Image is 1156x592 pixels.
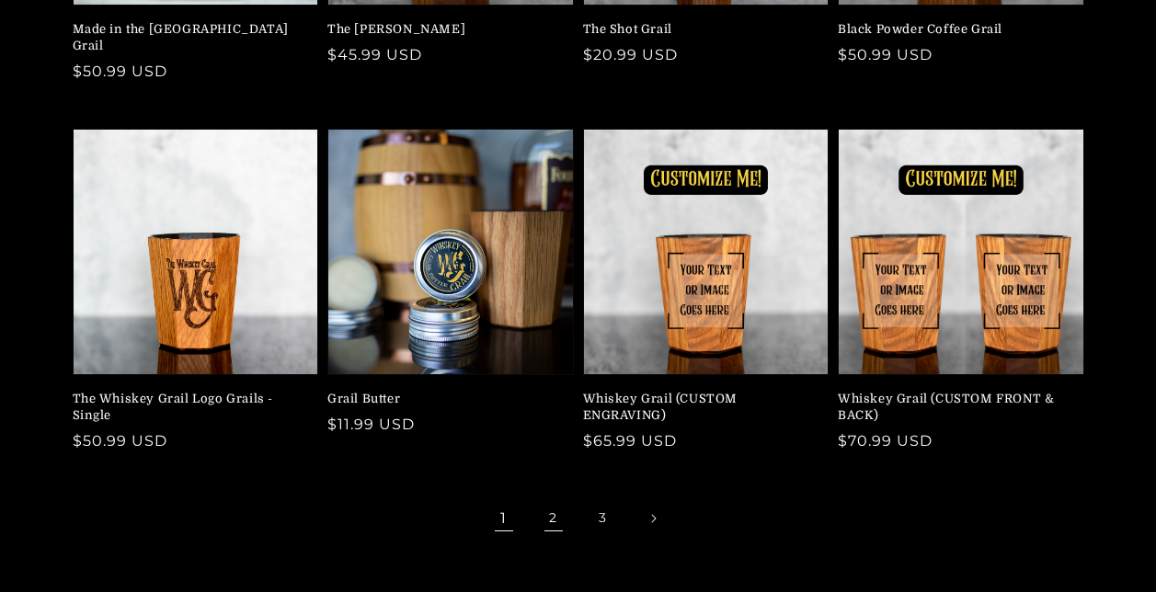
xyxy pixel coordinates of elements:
a: The Shot Grail [583,21,818,38]
a: Made in the [GEOGRAPHIC_DATA] Grail [73,21,308,54]
nav: Pagination [73,498,1084,539]
a: Page 2 [533,498,574,539]
a: The [PERSON_NAME] [327,21,563,38]
a: Whiskey Grail (CUSTOM ENGRAVING) [583,391,818,424]
a: The Whiskey Grail Logo Grails - Single [73,391,308,424]
a: Grail Butter [327,391,563,407]
a: Black Powder Coffee Grail [838,21,1073,38]
a: Page 3 [583,498,624,539]
a: Whiskey Grail (CUSTOM FRONT & BACK) [838,391,1073,424]
a: Next page [633,498,673,539]
span: Page 1 [484,498,524,539]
